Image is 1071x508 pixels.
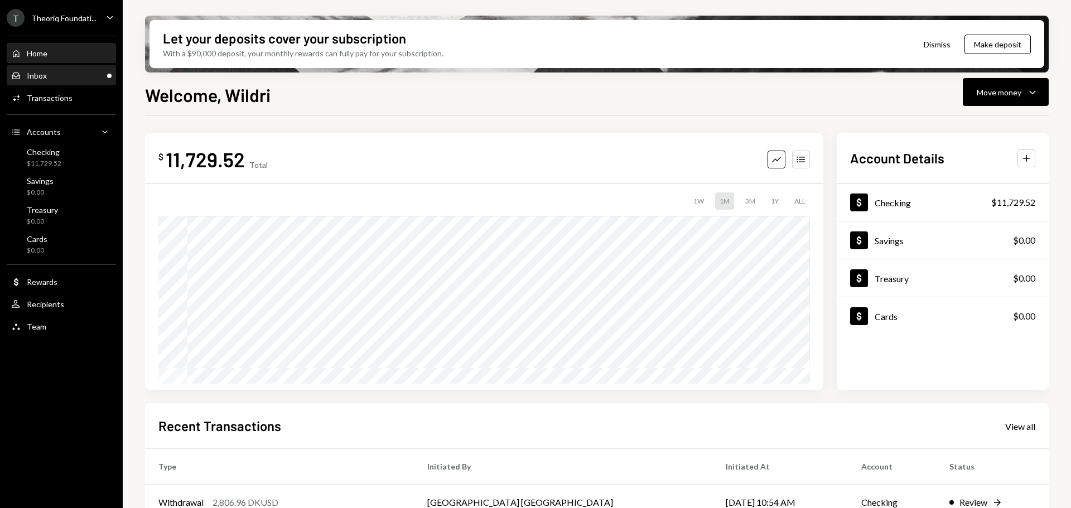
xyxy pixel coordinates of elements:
[27,205,58,215] div: Treasury
[875,197,911,208] div: Checking
[977,86,1021,98] div: Move money
[27,93,73,103] div: Transactions
[7,316,116,336] a: Team
[7,43,116,63] a: Home
[7,88,116,108] a: Transactions
[1013,272,1035,285] div: $0.00
[27,188,54,197] div: $0.00
[7,272,116,292] a: Rewards
[158,417,281,435] h2: Recent Transactions
[163,47,443,59] div: With a $90,000 deposit, your monthly rewards can fully pay for your subscription.
[963,78,1049,106] button: Move money
[7,122,116,142] a: Accounts
[27,217,58,226] div: $0.00
[1013,234,1035,247] div: $0.00
[7,144,116,171] a: Checking$11,729.52
[27,127,61,137] div: Accounts
[837,297,1049,335] a: Cards$0.00
[7,231,116,258] a: Cards$0.00
[414,449,712,485] th: Initiated By
[27,71,47,80] div: Inbox
[27,234,47,244] div: Cards
[766,192,783,210] div: 1Y
[1013,309,1035,323] div: $0.00
[31,13,97,23] div: Theoriq Foundati...
[712,449,848,485] th: Initiated At
[848,449,936,485] th: Account
[7,65,116,85] a: Inbox
[7,202,116,229] a: Treasury$0.00
[850,149,944,167] h2: Account Details
[875,235,904,246] div: Savings
[964,35,1031,54] button: Make deposit
[910,31,964,57] button: Dismiss
[27,176,54,186] div: Savings
[991,196,1035,209] div: $11,729.52
[837,221,1049,259] a: Savings$0.00
[27,49,47,58] div: Home
[936,449,1049,485] th: Status
[27,147,61,157] div: Checking
[163,29,406,47] div: Let your deposits cover your subscription
[27,322,46,331] div: Team
[145,449,414,485] th: Type
[158,151,163,162] div: $
[7,294,116,314] a: Recipients
[715,192,734,210] div: 1M
[27,299,64,309] div: Recipients
[1005,420,1035,432] a: View all
[837,183,1049,221] a: Checking$11,729.52
[27,159,61,168] div: $11,729.52
[249,160,268,170] div: Total
[27,246,47,255] div: $0.00
[7,173,116,200] a: Savings$0.00
[875,311,898,322] div: Cards
[145,84,271,106] h1: Welcome, Wildri
[790,192,810,210] div: ALL
[27,277,57,287] div: Rewards
[1005,421,1035,432] div: View all
[741,192,760,210] div: 3M
[7,9,25,27] div: T
[166,147,245,172] div: 11,729.52
[837,259,1049,297] a: Treasury$0.00
[875,273,909,284] div: Treasury
[689,192,708,210] div: 1W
